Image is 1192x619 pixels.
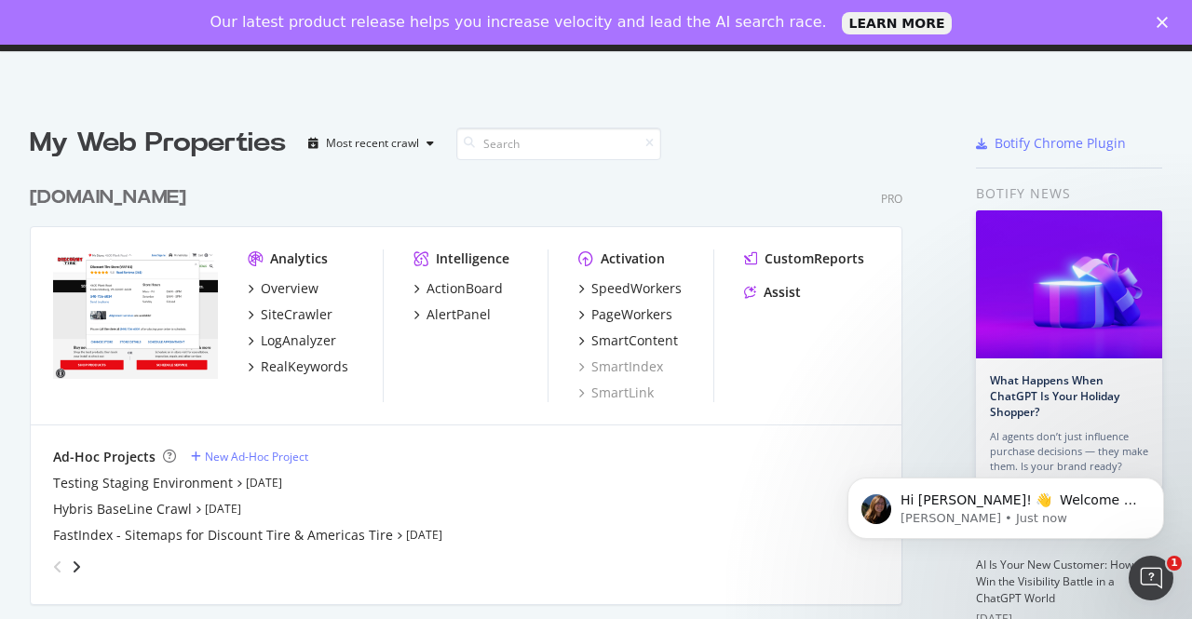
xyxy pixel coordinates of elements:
[53,448,156,466] div: Ad-Hoc Projects
[842,12,953,34] a: LEARN MORE
[53,500,192,518] a: Hybris BaseLine Crawl
[261,279,318,298] div: Overview
[427,305,491,324] div: AlertPanel
[744,283,801,302] a: Assist
[990,429,1148,474] div: AI agents don’t just influence purchase decisions — they make them. Is your brand ready?
[248,305,332,324] a: SiteCrawler
[578,384,654,402] a: SmartLink
[210,13,827,32] div: Our latest product release helps you increase velocity and lead the AI search race.
[578,279,682,298] a: SpeedWorkers
[591,305,672,324] div: PageWorkers
[427,279,503,298] div: ActionBoard
[819,438,1192,569] iframe: Intercom notifications message
[601,249,665,268] div: Activation
[30,184,186,211] div: [DOMAIN_NAME]
[46,552,70,582] div: angle-left
[413,279,503,298] a: ActionBoard
[53,526,393,545] a: FastIndex - Sitemaps for Discount Tire & Americas Tire
[976,210,1162,358] img: What Happens When ChatGPT Is Your Holiday Shopper?
[53,249,218,382] img: discounttire.com
[578,305,672,324] a: PageWorkers
[53,474,233,492] a: Testing Staging Environment
[191,449,308,464] a: New Ad-Hoc Project
[881,191,902,207] div: Pro
[326,138,419,149] div: Most recent crawl
[990,372,1119,420] a: What Happens When ChatGPT Is Your Holiday Shopper?
[30,184,194,211] a: [DOMAIN_NAME]
[578,331,678,350] a: SmartContent
[436,249,509,268] div: Intelligence
[70,558,83,576] div: angle-right
[270,249,328,268] div: Analytics
[30,125,286,162] div: My Web Properties
[205,501,241,517] a: [DATE]
[765,249,864,268] div: CustomReports
[976,183,1162,204] div: Botify news
[248,357,348,376] a: RealKeywords
[205,449,308,464] div: New Ad-Hoc Project
[976,557,1146,606] a: AI Is Your New Customer: How to Win the Visibility Battle in a ChatGPT World
[744,249,864,268] a: CustomReports
[1129,556,1173,600] iframe: Intercom live chat
[248,279,318,298] a: Overview
[261,305,332,324] div: SiteCrawler
[1157,17,1175,28] div: Close
[1167,556,1182,571] span: 1
[413,305,491,324] a: AlertPanel
[764,283,801,302] div: Assist
[456,128,661,160] input: Search
[246,475,282,491] a: [DATE]
[591,331,678,350] div: SmartContent
[248,331,336,350] a: LogAnalyzer
[261,331,336,350] div: LogAnalyzer
[261,357,348,376] div: RealKeywords
[591,279,682,298] div: SpeedWorkers
[301,128,441,158] button: Most recent crawl
[406,527,442,543] a: [DATE]
[976,134,1126,153] a: Botify Chrome Plugin
[995,134,1126,153] div: Botify Chrome Plugin
[578,357,663,376] a: SmartIndex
